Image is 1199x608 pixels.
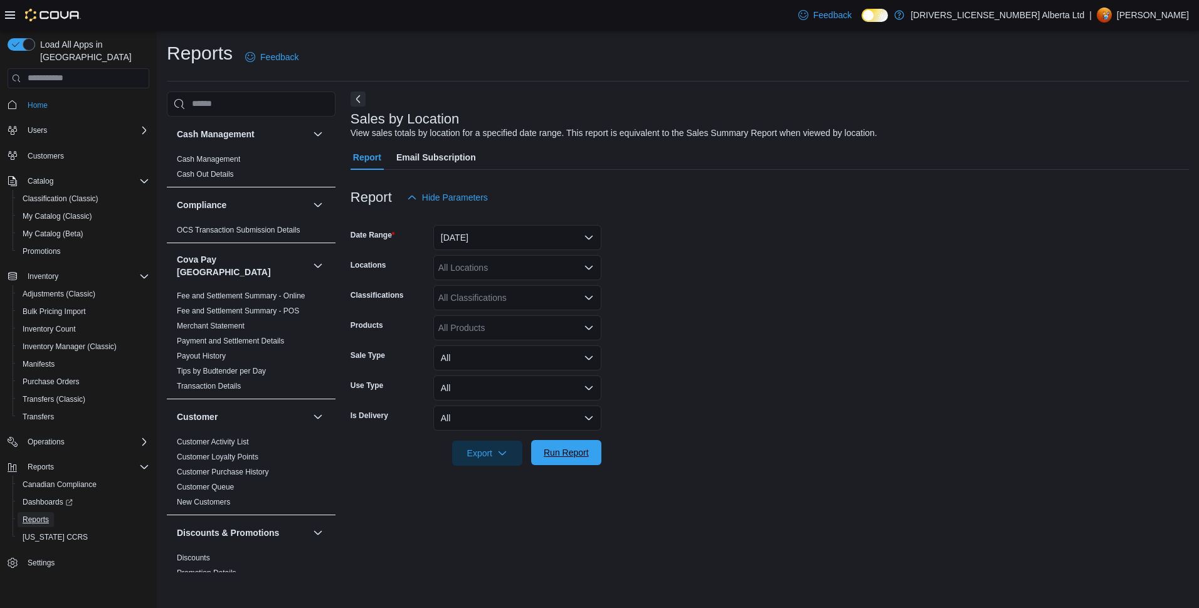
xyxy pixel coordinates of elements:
[23,555,60,570] a: Settings
[167,223,335,243] div: Compliance
[1117,8,1189,23] p: [PERSON_NAME]
[23,174,58,189] button: Catalog
[18,392,90,407] a: Transfers (Classic)
[23,211,92,221] span: My Catalog (Classic)
[3,458,154,476] button: Reports
[351,230,395,240] label: Date Range
[167,434,335,515] div: Customer
[18,286,100,301] a: Adjustments (Classic)
[3,147,154,165] button: Customers
[240,45,304,70] a: Feedback
[177,253,308,278] button: Cova Pay [GEOGRAPHIC_DATA]
[177,154,240,164] span: Cash Management
[18,209,97,224] a: My Catalog (Classic)
[13,190,154,207] button: Classification (Classic)
[793,3,857,28] a: Feedback
[25,9,81,21] img: Cova
[18,357,149,372] span: Manifests
[177,381,241,391] span: Transaction Details
[18,244,66,259] a: Promotions
[167,288,335,399] div: Cova Pay [GEOGRAPHIC_DATA]
[177,366,266,376] span: Tips by Budtender per Day
[310,409,325,424] button: Customer
[544,446,589,459] span: Run Report
[18,374,85,389] a: Purchase Orders
[23,289,95,299] span: Adjustments (Classic)
[351,92,366,107] button: Next
[260,51,298,63] span: Feedback
[18,477,149,492] span: Canadian Compliance
[351,127,877,140] div: View sales totals by location for a specified date range. This report is equivalent to the Sales ...
[23,515,49,525] span: Reports
[177,482,234,492] span: Customer Queue
[177,352,226,360] a: Payout History
[18,495,149,510] span: Dashboards
[18,374,149,389] span: Purchase Orders
[862,9,888,22] input: Dark Mode
[310,127,325,142] button: Cash Management
[177,483,234,491] a: Customer Queue
[177,453,258,461] a: Customer Loyalty Points
[3,553,154,572] button: Settings
[433,345,601,370] button: All
[18,322,149,337] span: Inventory Count
[177,155,240,164] a: Cash Management
[433,375,601,401] button: All
[18,530,149,545] span: Washington CCRS
[18,304,91,319] a: Bulk Pricing Import
[177,569,236,577] a: Promotion Details
[177,128,255,140] h3: Cash Management
[18,304,149,319] span: Bulk Pricing Import
[35,38,149,63] span: Load All Apps in [GEOGRAPHIC_DATA]
[18,495,78,510] a: Dashboards
[18,477,102,492] a: Canadian Compliance
[177,225,300,235] span: OCS Transaction Submission Details
[18,286,149,301] span: Adjustments (Classic)
[18,339,149,354] span: Inventory Manager (Classic)
[13,390,154,408] button: Transfers (Classic)
[396,145,476,170] span: Email Subscription
[310,525,325,540] button: Discounts & Promotions
[584,293,594,303] button: Open list of options
[433,406,601,431] button: All
[177,291,305,301] span: Fee and Settlement Summary - Online
[13,528,154,546] button: [US_STATE] CCRS
[177,169,234,179] span: Cash Out Details
[18,409,149,424] span: Transfers
[177,382,241,390] a: Transaction Details
[23,246,61,256] span: Promotions
[177,553,210,563] span: Discounts
[1089,8,1092,23] p: |
[23,434,149,449] span: Operations
[13,408,154,426] button: Transfers
[28,271,58,281] span: Inventory
[177,468,269,476] a: Customer Purchase History
[18,209,149,224] span: My Catalog (Classic)
[177,351,226,361] span: Payout History
[351,260,386,270] label: Locations
[177,467,269,477] span: Customer Purchase History
[13,303,154,320] button: Bulk Pricing Import
[18,226,88,241] a: My Catalog (Beta)
[23,269,149,284] span: Inventory
[23,377,80,387] span: Purchase Orders
[23,324,76,334] span: Inventory Count
[23,174,149,189] span: Catalog
[351,290,404,300] label: Classifications
[351,350,385,360] label: Sale Type
[177,367,266,375] a: Tips by Budtender per Day
[584,323,594,333] button: Open list of options
[351,411,388,421] label: Is Delivery
[177,321,245,331] span: Merchant Statement
[3,122,154,139] button: Users
[13,225,154,243] button: My Catalog (Beta)
[177,199,308,211] button: Compliance
[460,441,515,466] span: Export
[13,493,154,511] a: Dashboards
[28,176,53,186] span: Catalog
[23,194,98,204] span: Classification (Classic)
[13,338,154,355] button: Inventory Manager (Classic)
[433,225,601,250] button: [DATE]
[177,452,258,462] span: Customer Loyalty Points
